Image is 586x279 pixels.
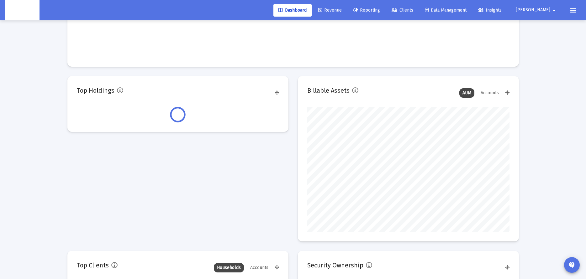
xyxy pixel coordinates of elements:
[392,8,413,13] span: Clients
[348,4,385,17] a: Reporting
[478,88,502,98] div: Accounts
[420,4,472,17] a: Data Management
[516,8,550,13] span: [PERSON_NAME]
[425,8,467,13] span: Data Management
[459,88,474,98] div: AUM
[313,4,347,17] a: Revenue
[247,263,272,272] div: Accounts
[318,8,342,13] span: Revenue
[508,4,565,16] button: [PERSON_NAME]
[77,260,109,270] h2: Top Clients
[473,4,507,17] a: Insights
[353,8,380,13] span: Reporting
[478,8,502,13] span: Insights
[307,85,350,96] h2: Billable Assets
[550,4,558,17] mat-icon: arrow_drop_down
[273,4,312,17] a: Dashboard
[10,4,35,17] img: Dashboard
[214,263,244,272] div: Households
[307,260,363,270] h2: Security Ownership
[278,8,307,13] span: Dashboard
[568,261,576,269] mat-icon: contact_support
[387,4,418,17] a: Clients
[77,85,114,96] h2: Top Holdings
